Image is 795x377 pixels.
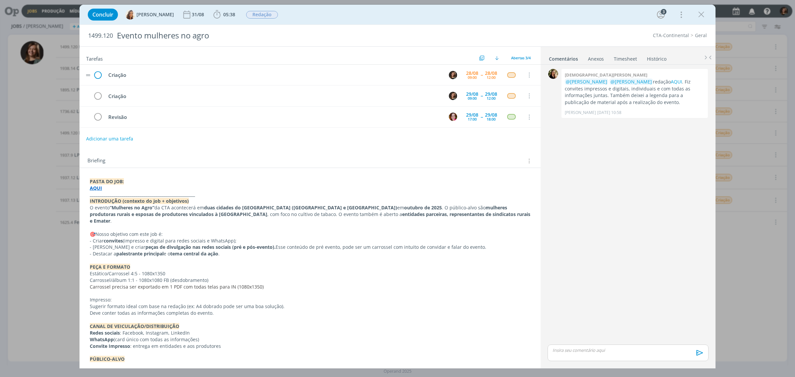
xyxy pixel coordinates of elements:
[86,74,90,76] img: drag-icon.svg
[449,113,457,121] img: B
[136,12,174,17] span: [PERSON_NAME]
[170,250,218,257] strong: tema central da ação
[90,336,114,343] strong: WhatsApp
[125,10,135,20] img: V
[90,204,530,224] p: O evento da CTA acontecerá em em . O público-alvo são , com foco no cultivo de tabaco. O evento t...
[613,53,637,62] a: Timesheet
[448,91,458,101] button: L
[90,231,530,238] p: 🎯Nosso objetivo com este job é:
[485,71,497,76] div: 28/08
[468,117,477,121] div: 17:00
[114,27,446,44] div: Evento mulheres no agro
[565,72,647,78] b: [DEMOGRAPHIC_DATA][PERSON_NAME]
[90,310,530,316] p: Deve conter todas as informações completas do evento.
[511,55,531,60] span: Abertas 3/4
[448,112,458,122] button: B
[661,9,666,15] div: 3
[481,73,483,77] span: --
[90,323,179,329] strong: CANAL DE VEICULAÇÃO/DISTRIBUIÇÃO
[90,336,530,343] p: (card único com todas as informações)
[125,10,174,20] button: V[PERSON_NAME]
[116,250,164,257] strong: palestrante principal
[565,79,705,106] p: redação . Fiz convites impressos e digitais, individuais e com todas as informações juntas. També...
[90,303,530,310] p: Sugerir formato ideal com base na redação (ex: A4 dobrado pode ser uma boa solução).
[88,32,113,39] span: 1499.120
[671,79,682,85] a: AQUI
[90,178,124,185] strong: PASTA DO JOB:
[695,32,707,38] a: Geral
[487,76,496,79] div: 12:00
[90,284,264,290] span: Carrossel precisa ser exportado em 1 PDF com todas telas para IN (1080x1350)
[481,93,483,98] span: --
[90,343,530,350] p: : entrega em entidades e aos produtores
[105,71,443,79] div: Criação
[90,244,530,250] p: - [PERSON_NAME] e criar Esse conteúdo de pré evento, pode ser um carrossel com intuito de convida...
[90,238,530,244] p: - Criar (impresso e digital para redes sociais e WhatsApp);
[212,9,237,20] button: 05:38
[90,250,530,257] p: - Destacar a e o .
[90,296,530,303] p: Impresso:
[104,238,123,244] strong: convites
[90,185,102,191] a: AQUI
[653,32,689,38] a: CTA-Continental
[86,54,103,62] span: Tarefas
[204,204,397,211] strong: duas cidades do [GEOGRAPHIC_DATA] ([GEOGRAPHIC_DATA] e [GEOGRAPHIC_DATA])
[449,92,457,100] img: L
[90,264,130,270] strong: PEÇA E FORMATO
[548,69,558,79] img: C
[566,79,607,85] span: @[PERSON_NAME]
[487,96,496,100] div: 12:00
[495,56,499,60] img: arrow-down.svg
[90,191,195,197] strong: _____________________________________________________
[92,12,113,17] span: Concluir
[145,244,276,250] strong: peças de divulgação nas redes sociais (pré e pós-evento).
[449,71,457,79] img: L
[487,117,496,121] div: 18:00
[246,11,278,19] button: Redação
[466,92,478,96] div: 29/08
[485,92,497,96] div: 29/08
[90,211,532,224] strong: entidades parceiras, representantes de sindicatos rurais e Emater
[647,53,667,62] a: Histórico
[448,70,458,80] button: L
[588,56,604,62] div: Anexos
[468,76,477,79] div: 09:00
[105,92,443,100] div: Criação
[90,204,508,217] strong: mulheres produtoras rurais e esposas de produtores vinculados à [GEOGRAPHIC_DATA]
[90,270,530,277] p: Estático/Carrossel 4:5 - 1080x1350
[90,356,125,362] strong: PÚBLICO-ALVO
[466,113,478,117] div: 29/08
[90,277,530,284] p: Carrossel/álbum 1:1 - 1080x1080 FB (desdobramento)
[110,204,154,211] strong: “Mulheres no Agro”
[565,110,596,116] p: [PERSON_NAME]
[90,343,130,349] strong: Convite Impresso
[610,79,652,85] span: @[PERSON_NAME]
[485,113,497,117] div: 29/08
[481,115,483,119] span: --
[79,5,715,368] div: dialog
[105,113,443,121] div: Revisão
[466,71,478,76] div: 28/08
[88,9,118,21] button: Concluir
[597,110,621,116] span: [DATE] 10:58
[468,96,477,100] div: 09:00
[223,11,235,18] span: 05:38
[192,12,205,17] div: 31/08
[90,198,189,204] strong: INTRODUÇÃO (contexto do job + objetivos)
[90,330,530,336] p: : Facebook, Instagram, LinkedIn
[90,330,120,336] strong: Redes sociais
[87,157,105,165] span: Briefing
[404,204,442,211] strong: outubro de 2025
[656,9,666,20] button: 3
[549,53,578,62] a: Comentários
[86,133,133,145] button: Adicionar uma tarefa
